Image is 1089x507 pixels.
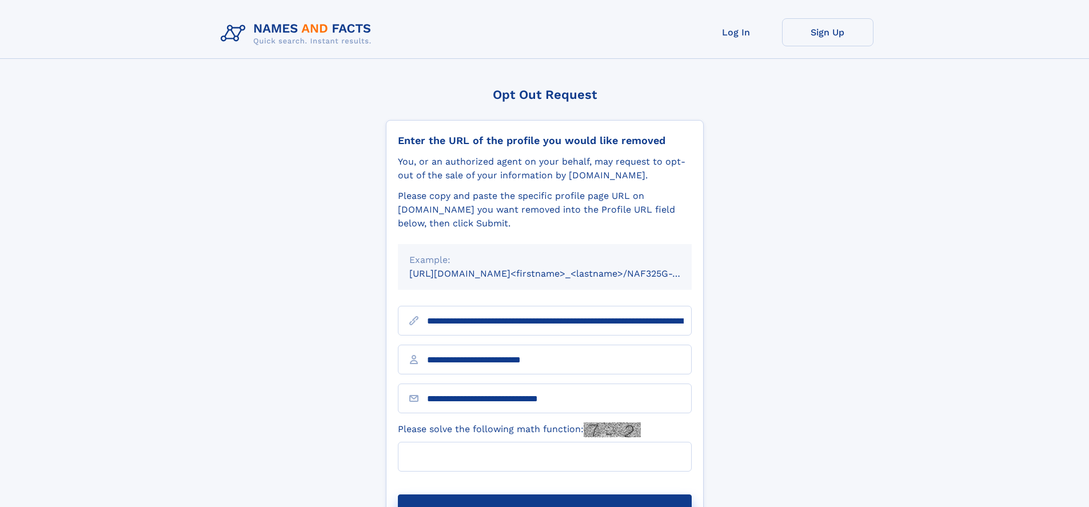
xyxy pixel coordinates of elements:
a: Log In [691,18,782,46]
div: Opt Out Request [386,87,704,102]
div: Example: [409,253,680,267]
img: Logo Names and Facts [216,18,381,49]
small: [URL][DOMAIN_NAME]<firstname>_<lastname>/NAF325G-xxxxxxxx [409,268,713,279]
label: Please solve the following math function: [398,422,641,437]
div: Please copy and paste the specific profile page URL on [DOMAIN_NAME] you want removed into the Pr... [398,189,692,230]
a: Sign Up [782,18,873,46]
div: Enter the URL of the profile you would like removed [398,134,692,147]
div: You, or an authorized agent on your behalf, may request to opt-out of the sale of your informatio... [398,155,692,182]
